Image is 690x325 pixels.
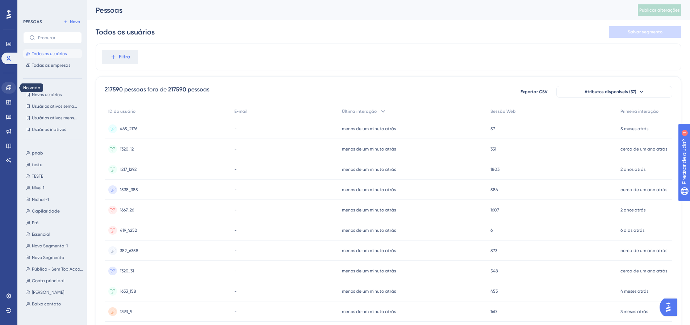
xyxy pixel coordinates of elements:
[32,92,62,97] font: Novos usuários
[32,278,64,283] font: Conta principal
[660,296,681,318] iframe: Iniciador do Assistente de IA do UserGuiding
[342,126,396,131] font: menos de um minuto atrás
[516,86,552,98] button: Exportar CSV
[23,230,86,239] button: Essencial
[620,126,648,131] font: 5 meses atrás
[23,172,86,181] button: TESTE
[620,187,667,192] font: cerca de um ano atrás
[342,167,396,172] font: menos de um minuto atrás
[609,26,681,38] button: Salvar segmento
[120,126,137,131] font: 465_2176
[23,114,82,122] button: Usuários ativos mensais
[32,127,66,132] font: Usuários inativos
[108,109,135,114] font: ID do usuário
[490,248,497,253] font: 873
[490,309,497,314] font: 160
[234,228,237,233] font: -
[490,187,498,192] font: 586
[23,253,86,262] button: Novo Segmento
[120,309,132,314] font: 1393_9
[23,288,86,297] button: [PERSON_NAME]
[490,126,495,131] font: 57
[23,19,42,24] font: PESSOAS
[120,268,134,273] font: 1320_31
[23,184,86,192] button: Nível 1
[234,126,237,131] font: -
[620,228,644,233] font: 6 dias atrás
[490,268,498,273] font: 548
[188,86,209,93] font: pessoas
[234,289,237,294] font: -
[620,268,667,273] font: cerca de um ano atrás
[342,248,396,253] font: menos de um minuto atrás
[23,90,82,99] button: Novos usuários
[342,147,396,152] font: menos de um minuto atrás
[120,187,138,192] font: 1538_385
[32,220,38,225] font: Pró
[23,242,86,250] button: Novo Segmento-1
[32,301,61,307] font: Baixo contato
[119,54,130,60] font: Filtro
[70,19,80,24] font: Novo
[620,309,648,314] font: 3 meses atrás
[628,29,662,34] font: Salvar segmento
[32,232,50,237] font: Essencial
[520,89,548,94] font: Exportar CSV
[342,187,396,192] font: menos de um minuto atrás
[23,195,86,204] button: Nichos-1
[23,218,86,227] button: Pró
[342,289,396,294] font: menos de um minuto atrás
[32,197,49,202] font: Nichos-1
[23,207,86,215] button: Capilaridade
[23,300,86,308] button: Baixo contato
[620,289,648,294] font: 4 meses atrás
[585,89,636,94] font: Atributos disponíveis (37)
[23,160,86,169] button: teste
[102,50,138,64] button: Filtro
[556,86,672,98] button: Atributos disponíveis (37)
[490,147,496,152] font: 331
[490,109,516,114] font: Sessão Web
[32,243,68,248] font: Novo Segmento-1
[620,248,667,253] font: cerca de um ano atrás
[23,102,82,111] button: Usuários ativos semanais
[147,86,167,93] font: fora de
[32,63,70,68] font: Todas as empresas
[120,167,137,172] font: 1217_1292
[342,109,377,114] font: Última interação
[620,207,645,213] font: 2 anos atrás
[234,248,237,253] font: -
[105,86,123,93] font: 217590
[620,167,645,172] font: 2 anos atrás
[490,167,499,172] font: 1803
[96,28,155,36] font: Todos os usuários
[234,207,237,213] font: -
[120,207,134,213] font: 1667_26
[23,265,86,273] button: Público - Sem Top Account
[620,147,667,152] font: cerca de um ano atrás
[32,151,43,156] font: pnab
[32,115,80,120] font: Usuários ativos mensais
[234,187,237,192] font: -
[342,228,396,233] font: menos de um minuto atrás
[490,207,499,213] font: 1607
[17,3,62,9] font: Precisar de ajuda?
[638,4,681,16] button: Publicar alterações
[23,149,86,157] button: pnab
[120,147,134,152] font: 1320_12
[23,61,82,70] button: Todas as empresas
[168,86,186,93] font: 217590
[342,268,396,273] font: menos de um minuto atrás
[23,276,86,285] button: Conta principal
[620,109,658,114] font: Primeira interação
[120,289,136,294] font: 1633_158
[32,290,64,295] font: [PERSON_NAME]
[490,228,493,233] font: 6
[639,8,680,13] font: Publicar alterações
[23,49,82,58] button: Todos os usuários
[32,162,42,167] font: teste
[234,167,237,172] font: -
[32,174,43,179] font: TESTE
[32,255,64,260] font: Novo Segmento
